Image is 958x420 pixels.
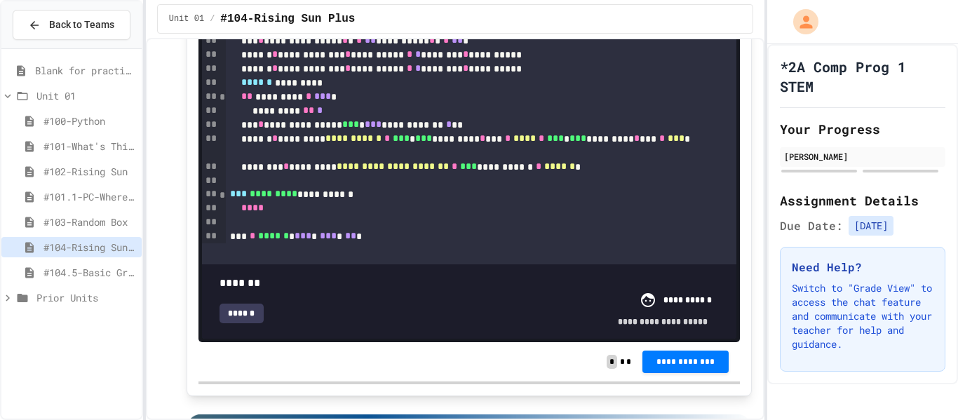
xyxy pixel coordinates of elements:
h1: *2A Comp Prog 1 STEM [780,57,945,96]
div: [PERSON_NAME] [784,150,941,163]
div: My Account [778,6,822,38]
span: #104.5-Basic Graphics Review [43,265,136,280]
span: / [210,13,215,25]
span: #100-Python [43,114,136,128]
span: Prior Units [36,290,136,305]
span: #102-Rising Sun [43,164,136,179]
span: Back to Teams [49,18,114,32]
h3: Need Help? [792,259,933,276]
h2: Your Progress [780,119,945,139]
button: Back to Teams [13,10,130,40]
span: Unit 01 [36,88,136,103]
p: Switch to "Grade View" to access the chat feature and communicate with your teacher for help and ... [792,281,933,351]
span: #104-Rising Sun Plus [43,240,136,255]
span: Blank for practice [35,63,136,78]
span: #104-Rising Sun Plus [220,11,355,27]
span: #103-Random Box [43,215,136,229]
span: Unit 01 [169,13,204,25]
span: #101-What's This ?? [43,139,136,154]
span: [DATE] [849,216,893,236]
span: #101.1-PC-Where am I? [43,189,136,204]
span: Due Date: [780,217,843,234]
h2: Assignment Details [780,191,945,210]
